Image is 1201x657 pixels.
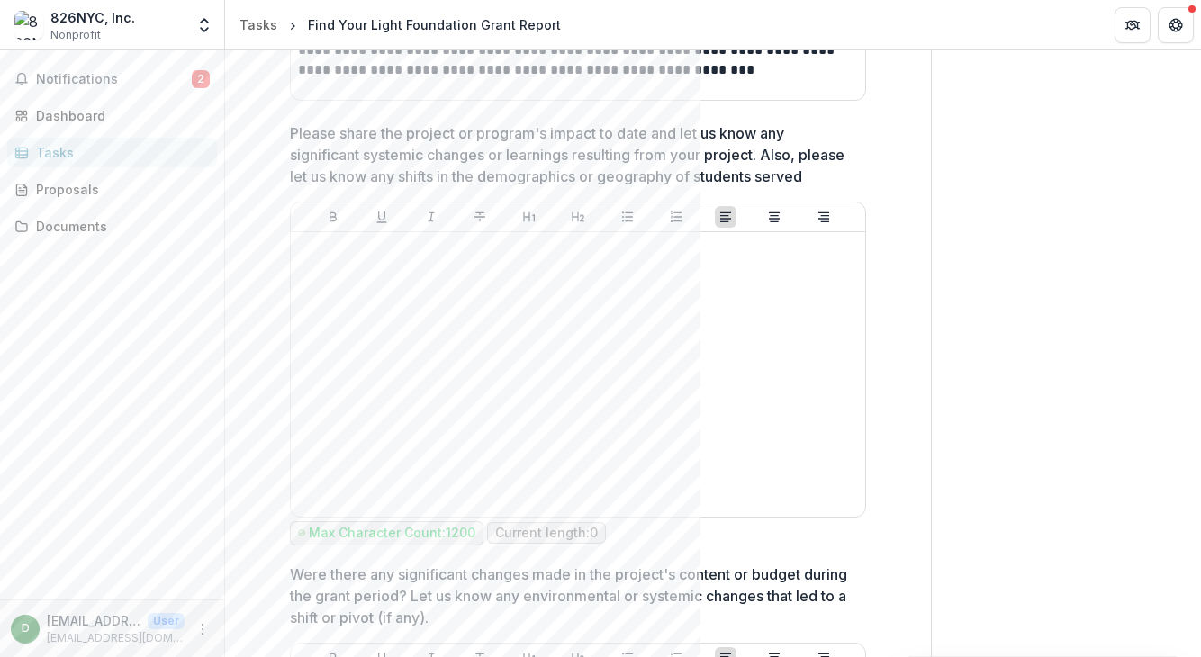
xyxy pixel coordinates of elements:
[371,206,393,228] button: Underline
[617,206,638,228] button: Bullet List
[665,206,687,228] button: Ordered List
[519,206,540,228] button: Heading 1
[50,8,135,27] div: 826NYC, Inc.
[7,175,217,204] a: Proposals
[715,206,736,228] button: Align Left
[7,101,217,130] a: Dashboard
[36,106,203,125] div: Dashboard
[36,217,203,236] div: Documents
[1115,7,1151,43] button: Partners
[7,65,217,94] button: Notifications2
[495,526,598,541] p: Current length: 0
[192,618,213,640] button: More
[1158,7,1194,43] button: Get Help
[50,27,101,43] span: Nonprofit
[813,206,835,228] button: Align Right
[192,7,217,43] button: Open entity switcher
[290,122,855,187] p: Please share the project or program's impact to date and let us know any significant systemic cha...
[232,12,284,38] a: Tasks
[420,206,442,228] button: Italicize
[14,11,43,40] img: 826NYC, Inc.
[763,206,785,228] button: Align Center
[239,15,277,34] div: Tasks
[192,70,210,88] span: 2
[232,12,568,38] nav: breadcrumb
[290,563,855,628] p: Were there any significant changes made in the project's content or budget during the grant perio...
[567,206,589,228] button: Heading 2
[47,611,140,630] p: [EMAIL_ADDRESS][DOMAIN_NAME]
[36,72,192,87] span: Notifications
[148,613,185,629] p: User
[7,138,217,167] a: Tasks
[309,526,475,541] p: Max Character Count: 1200
[36,143,203,162] div: Tasks
[22,623,30,634] div: development@826nyc.org
[7,211,217,241] a: Documents
[469,206,491,228] button: Strike
[322,206,344,228] button: Bold
[36,180,203,199] div: Proposals
[47,630,185,646] p: [EMAIL_ADDRESS][DOMAIN_NAME]
[308,15,561,34] div: Find Your Light Foundation Grant Report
